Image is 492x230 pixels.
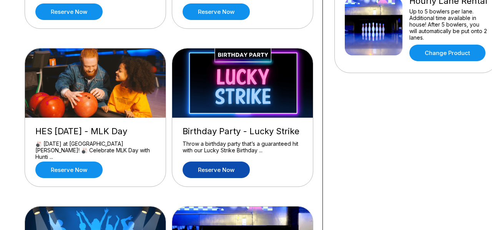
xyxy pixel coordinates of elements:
a: Reserve now [183,162,250,178]
div: Up to 5 bowlers per lane. Additional time available in house! After 5 bowlers, you will automatic... [409,8,487,41]
img: Birthday Party - Lucky Strike [172,48,314,118]
div: Birthday Party - Lucky Strike [183,126,303,137]
div: Throw a birthday party that’s a guaranteed hit with our Lucky Strike Birthday ... [183,140,303,154]
a: Reserve now [183,3,250,20]
a: Change Product [409,45,485,61]
div: 🎳 [DATE] at [GEOGRAPHIC_DATA][PERSON_NAME]! 🎳 Celebrate MLK Day with Hunti ... [35,140,155,154]
img: HES Spirit Day - MLK Day [25,48,166,118]
div: HES [DATE] - MLK Day [35,126,155,137]
a: Reserve now [35,3,103,20]
a: Reserve now [35,162,103,178]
